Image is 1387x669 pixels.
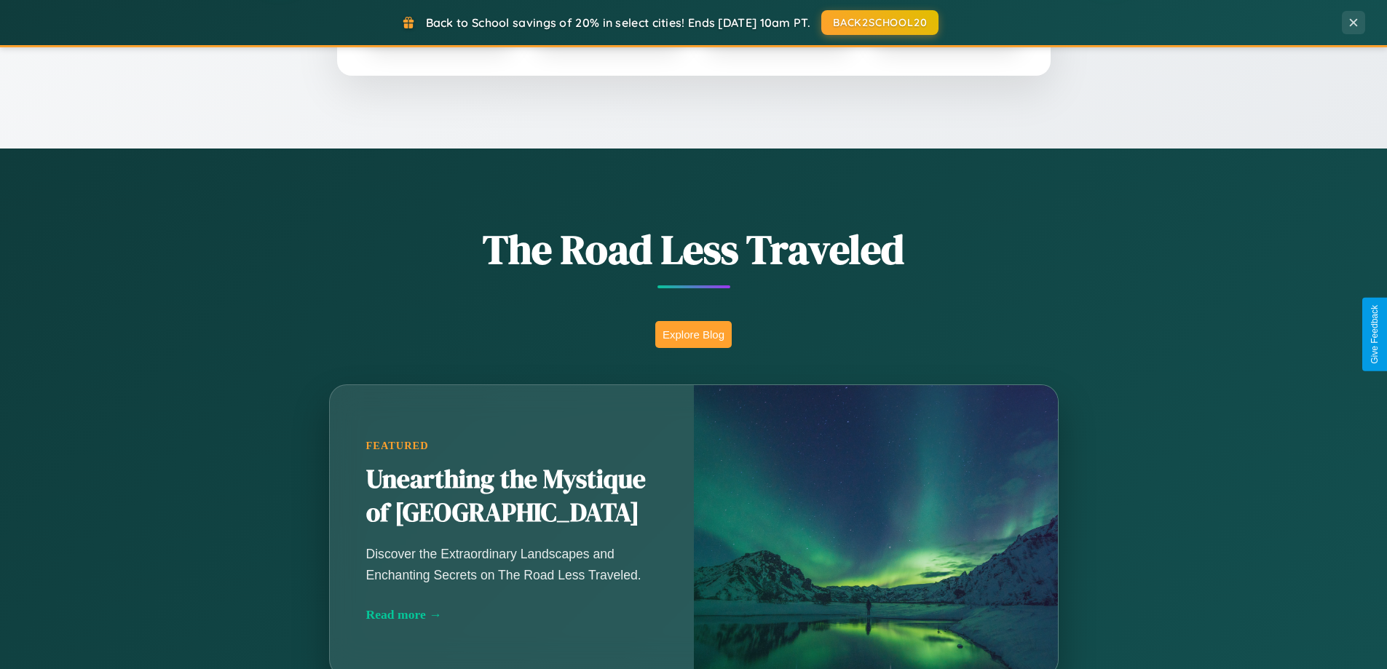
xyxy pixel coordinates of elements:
[366,607,657,622] div: Read more →
[821,10,939,35] button: BACK2SCHOOL20
[366,463,657,530] h2: Unearthing the Mystique of [GEOGRAPHIC_DATA]
[366,440,657,452] div: Featured
[1370,305,1380,364] div: Give Feedback
[366,544,657,585] p: Discover the Extraordinary Landscapes and Enchanting Secrets on The Road Less Traveled.
[655,321,732,348] button: Explore Blog
[426,15,810,30] span: Back to School savings of 20% in select cities! Ends [DATE] 10am PT.
[257,221,1131,277] h1: The Road Less Traveled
